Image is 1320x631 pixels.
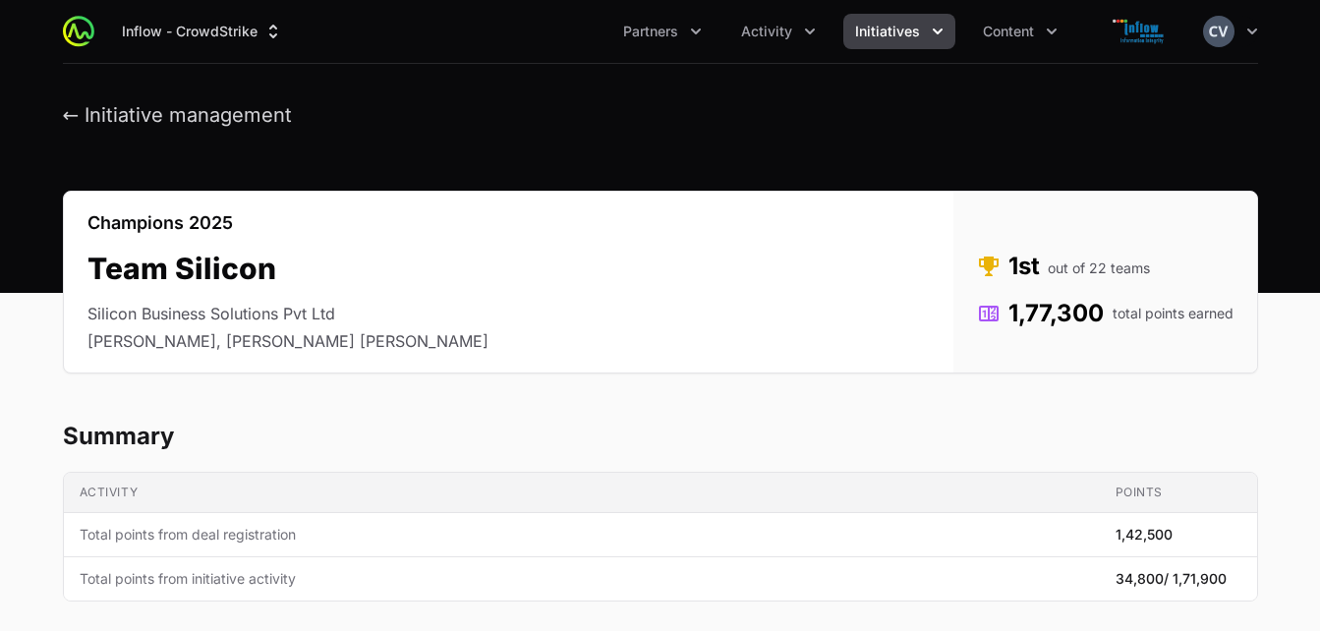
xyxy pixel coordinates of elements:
[855,22,920,41] span: Initiatives
[1116,525,1173,545] span: 1,42,500
[1048,258,1150,278] span: out of 22 teams
[63,421,1258,452] h2: Summary
[63,191,1258,373] section: Team Silicon's details
[64,473,1100,513] th: Activity
[741,22,792,41] span: Activity
[1164,570,1227,587] span: / 1,71,900
[63,421,1258,602] section: Team Silicon's progress summary
[110,14,295,49] div: Supplier switch menu
[63,16,94,47] img: ActivitySource
[1203,16,1234,47] img: Chandrashekhar V
[983,22,1034,41] span: Content
[977,298,1234,329] dd: 1,77,300
[110,14,295,49] button: Inflow - CrowdStrike
[1113,304,1234,323] span: total points earned
[729,14,828,49] button: Activity
[1116,569,1227,589] span: 34,800
[623,22,678,41] span: Partners
[843,14,955,49] div: Initiatives menu
[87,302,488,325] li: Silicon Business Solutions Pvt Ltd
[1093,12,1187,51] img: Inflow
[80,525,1084,545] span: Total points from deal registration
[971,14,1069,49] div: Content menu
[611,14,714,49] button: Partners
[87,211,488,235] p: Champions 2025
[843,14,955,49] button: Initiatives
[63,103,293,128] button: ← Initiative management
[87,329,488,353] li: [PERSON_NAME], [PERSON_NAME] [PERSON_NAME]
[971,14,1069,49] button: Content
[80,569,1084,589] span: Total points from initiative activity
[977,251,1234,282] dd: 1st
[94,14,1069,49] div: Main navigation
[729,14,828,49] div: Activity menu
[1100,473,1257,513] th: Points
[611,14,714,49] div: Partners menu
[87,251,488,286] h2: Team Silicon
